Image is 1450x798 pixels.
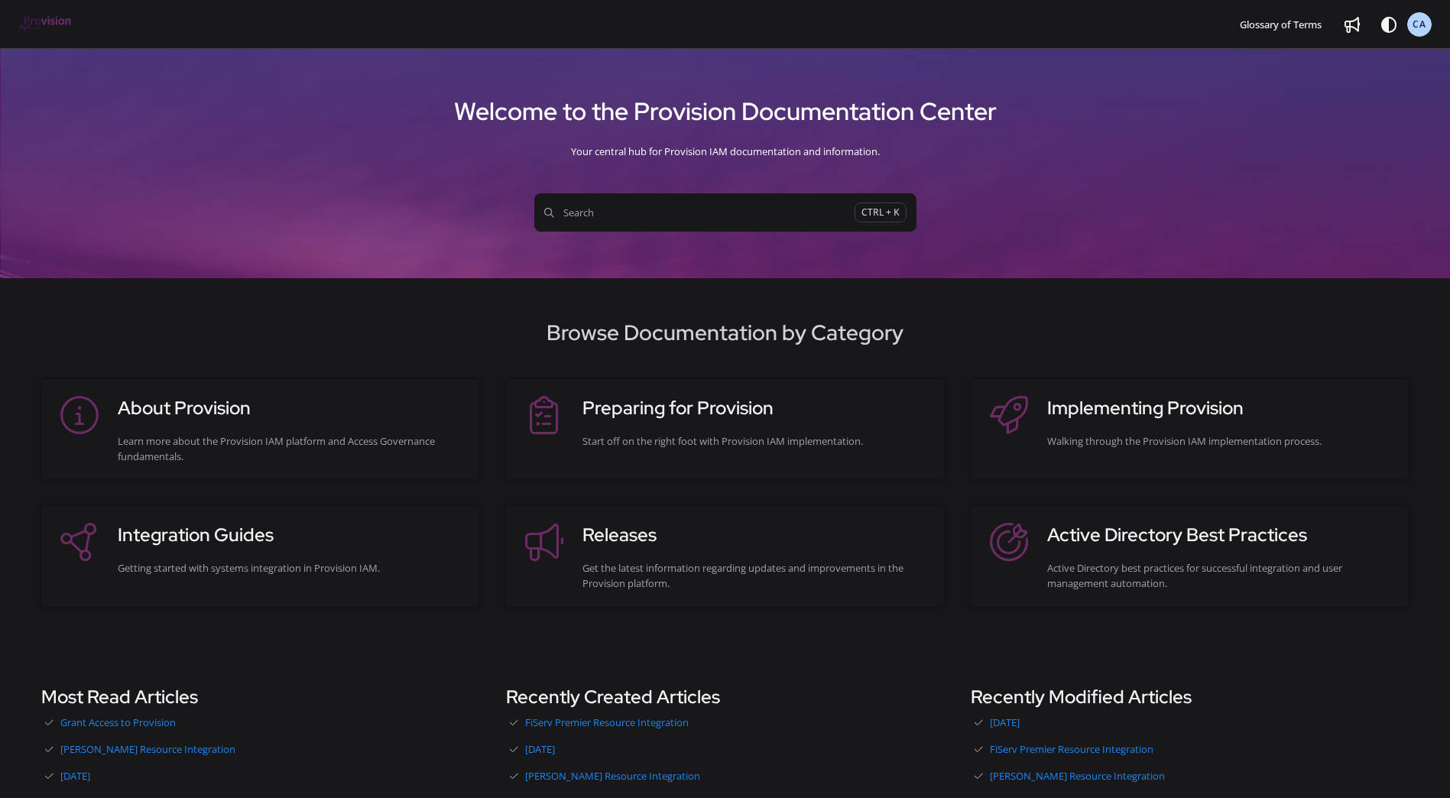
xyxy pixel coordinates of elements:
a: Implementing ProvisionWalking through the Provision IAM implementation process. [986,394,1393,464]
h2: Browse Documentation by Category [18,316,1432,349]
a: Grant Access to Provision [41,711,479,734]
h3: About Provision [118,394,464,422]
a: [DATE] [971,711,1409,734]
h3: Recently Created Articles [506,683,944,711]
a: FiServ Premier Resource Integration [506,711,944,734]
button: Theme options [1377,12,1401,37]
a: About ProvisionLearn more about the Provision IAM platform and Access Governance fundamentals. [57,394,464,464]
button: SearchCTRL + K [534,193,916,232]
h3: Recently Modified Articles [971,683,1409,711]
a: [PERSON_NAME] Resource Integration [506,764,944,787]
div: Start off on the right foot with Provision IAM implementation. [582,433,929,449]
div: Active Directory best practices for successful integration and user management automation. [1047,560,1393,591]
a: [PERSON_NAME] Resource Integration [971,764,1409,787]
h3: Active Directory Best Practices [1047,521,1393,549]
div: Getting started with systems integration in Provision IAM. [118,560,464,576]
button: CA [1407,12,1432,37]
a: ReleasesGet the latest information regarding updates and improvements in the Provision platform. [521,521,929,591]
div: Learn more about the Provision IAM platform and Access Governance fundamentals. [118,433,464,464]
a: Preparing for ProvisionStart off on the right foot with Provision IAM implementation. [521,394,929,464]
a: [DATE] [506,738,944,761]
a: Project logo [18,16,73,34]
div: Get the latest information regarding updates and improvements in the Provision platform. [582,560,929,591]
div: Walking through the Provision IAM implementation process. [1047,433,1393,449]
h3: Releases [582,521,929,549]
a: Integration GuidesGetting started with systems integration in Provision IAM. [57,521,464,591]
a: Whats new [1340,12,1364,37]
div: Your central hub for Provision IAM documentation and information. [18,132,1432,170]
a: [PERSON_NAME] Resource Integration [41,738,479,761]
h1: Welcome to the Provision Documentation Center [18,91,1432,132]
h3: Most Read Articles [41,683,479,711]
a: [DATE] [41,764,479,787]
a: FiServ Premier Resource Integration [971,738,1409,761]
span: Search [544,205,855,220]
h3: Implementing Provision [1047,394,1393,422]
span: CA [1413,18,1426,32]
h3: Integration Guides [118,521,464,549]
span: CTRL + K [855,203,907,223]
a: Active Directory Best PracticesActive Directory best practices for successful integration and use... [986,521,1393,591]
h3: Preparing for Provision [582,394,929,422]
span: Glossary of Terms [1240,18,1322,31]
img: brand logo [18,16,73,33]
